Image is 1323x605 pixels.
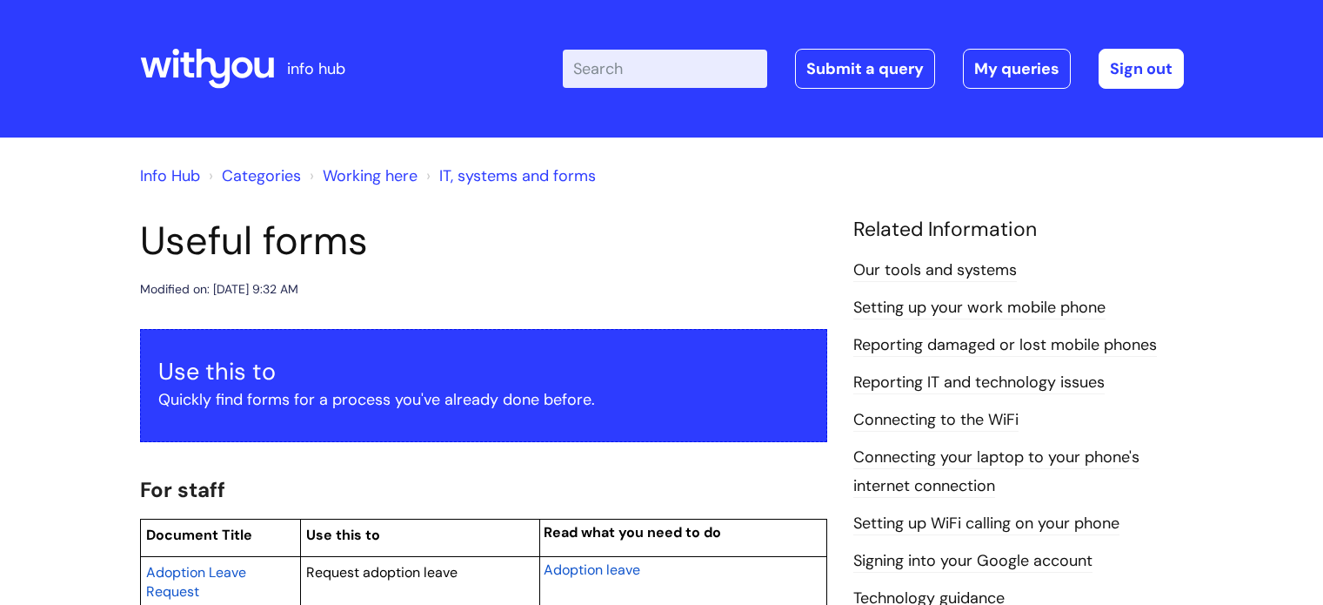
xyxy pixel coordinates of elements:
[146,563,246,601] span: Adoption Leave Request
[853,334,1157,357] a: Reporting damaged or lost mobile phones
[306,526,380,544] span: Use this to
[853,409,1019,432] a: Connecting to the WiFi
[853,447,1139,497] a: Connecting your laptop to your phone's internet connection
[140,218,827,265] h1: Useful forms
[853,372,1105,394] a: Reporting IT and technology issues
[222,165,301,186] a: Categories
[963,49,1071,89] a: My queries
[323,165,418,186] a: Working here
[146,561,246,602] a: Adoption Leave Request
[544,561,640,579] span: Adoption leave
[422,162,596,190] li: IT, systems and forms
[853,297,1106,319] a: Setting up your work mobile phone
[158,358,809,386] h3: Use this to
[305,162,418,190] li: Working here
[544,559,640,580] a: Adoption leave
[563,49,1184,89] div: | -
[853,218,1184,242] h4: Related Information
[287,55,345,83] p: info hub
[146,526,252,544] span: Document Title
[1099,49,1184,89] a: Sign out
[140,476,225,503] span: For staff
[140,279,298,300] div: Modified on: [DATE] 9:32 AM
[204,162,301,190] li: Solution home
[439,165,596,186] a: IT, systems and forms
[158,386,809,413] p: Quickly find forms for a process you've already done before.
[306,563,458,581] span: Request adoption leave
[544,523,721,541] span: Read what you need to do
[853,513,1119,535] a: Setting up WiFi calling on your phone
[563,50,767,88] input: Search
[853,550,1092,573] a: Signing into your Google account
[795,49,935,89] a: Submit a query
[853,259,1017,282] a: Our tools and systems
[140,165,200,186] a: Info Hub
